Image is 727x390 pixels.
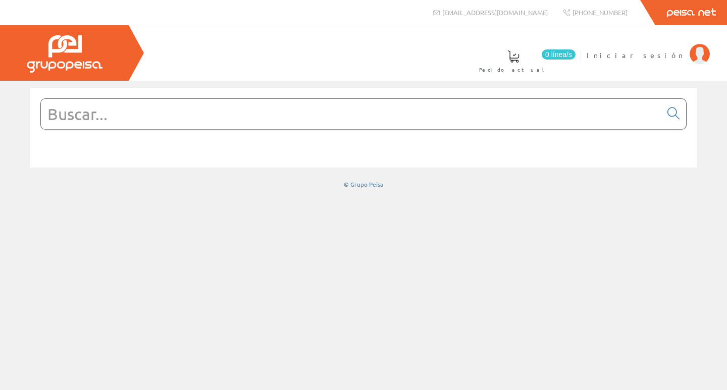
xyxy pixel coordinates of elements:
[479,65,548,75] span: Pedido actual
[27,35,102,73] img: Grupo Peisa
[573,8,628,17] span: [PHONE_NUMBER]
[587,50,685,60] span: Iniciar sesión
[587,42,710,51] a: Iniciar sesión
[41,99,661,129] input: Buscar...
[442,8,548,17] span: [EMAIL_ADDRESS][DOMAIN_NAME]
[30,180,697,189] div: © Grupo Peisa
[542,49,576,60] span: 0 línea/s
